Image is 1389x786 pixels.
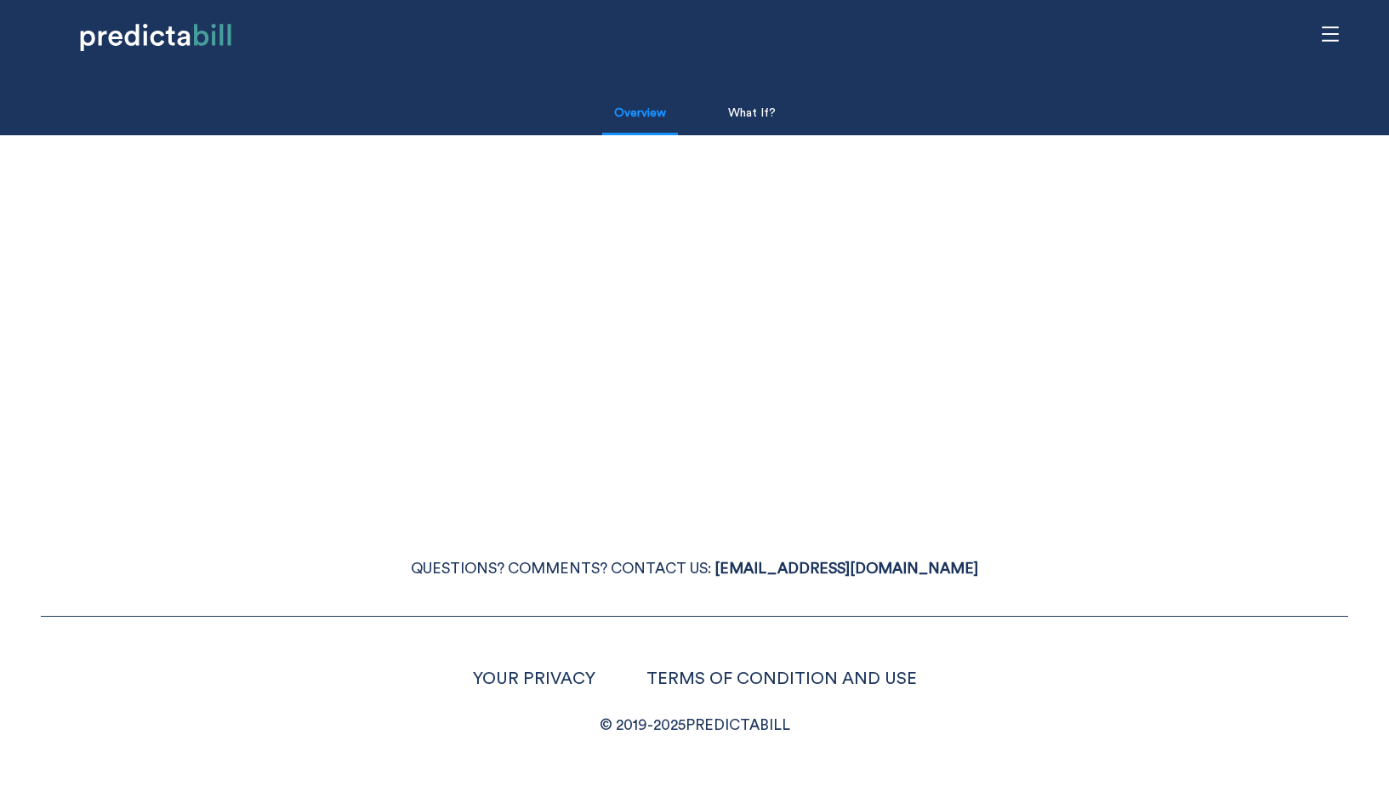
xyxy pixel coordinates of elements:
button: What If? [718,96,786,131]
p: QUESTIONS? COMMENTS? CONTACT US: [41,556,1348,582]
span: menu [1314,18,1346,50]
ul: NaN [602,94,788,135]
p: © 2019- 2025 PREDICTABILL [41,713,1348,738]
a: YOUR PRIVACY [473,670,595,687]
a: TERMS OF CONDITION AND USE [646,670,917,687]
a: [EMAIL_ADDRESS][DOMAIN_NAME] [714,561,978,576]
button: Overview [604,96,676,131]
